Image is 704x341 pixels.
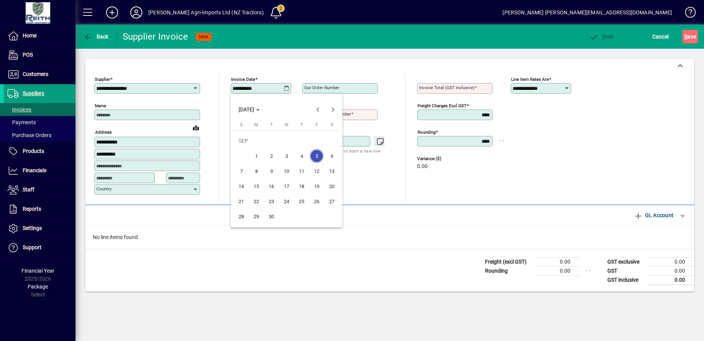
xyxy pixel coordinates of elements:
[309,164,324,179] button: Fri Sep 12 2025
[249,164,264,179] button: Mon Sep 08 2025
[250,194,263,208] span: 22
[279,164,294,179] button: Wed Sep 10 2025
[264,164,279,179] button: Tue Sep 09 2025
[316,122,318,127] span: F
[325,194,339,208] span: 27
[264,148,279,164] button: Tue Sep 02 2025
[300,122,303,127] span: T
[239,106,254,113] span: [DATE]
[295,164,308,178] span: 11
[310,102,325,117] button: Previous month
[280,194,293,208] span: 24
[295,194,308,208] span: 25
[270,122,273,127] span: T
[236,103,263,116] button: Choose month and year
[294,179,309,194] button: Thu Sep 18 2025
[309,179,324,194] button: Fri Sep 19 2025
[325,149,339,163] span: 6
[250,210,263,223] span: 29
[249,209,264,224] button: Mon Sep 29 2025
[280,164,293,178] span: 10
[234,210,248,223] span: 28
[265,149,278,163] span: 2
[280,179,293,193] span: 17
[325,179,339,193] span: 20
[325,164,339,178] span: 13
[310,179,324,193] span: 19
[324,148,339,164] button: Sat Sep 06 2025
[295,149,308,163] span: 4
[265,194,278,208] span: 23
[309,148,324,164] button: Fri Sep 05 2025
[324,164,339,179] button: Sat Sep 13 2025
[234,179,249,194] button: Sun Sep 14 2025
[240,122,243,127] span: S
[250,179,263,193] span: 15
[234,194,249,209] button: Sun Sep 21 2025
[280,149,293,163] span: 3
[254,122,258,127] span: M
[264,209,279,224] button: Tue Sep 30 2025
[310,149,324,163] span: 5
[324,194,339,209] button: Sat Sep 27 2025
[264,194,279,209] button: Tue Sep 23 2025
[250,149,263,163] span: 1
[234,164,249,179] button: Sun Sep 07 2025
[331,122,333,127] span: S
[279,194,294,209] button: Wed Sep 24 2025
[294,148,309,164] button: Thu Sep 04 2025
[234,179,248,193] span: 14
[309,194,324,209] button: Fri Sep 26 2025
[234,133,339,148] td: SEP
[234,164,248,178] span: 7
[324,179,339,194] button: Sat Sep 20 2025
[250,164,263,178] span: 8
[279,179,294,194] button: Wed Sep 17 2025
[285,122,288,127] span: W
[295,179,308,193] span: 18
[234,194,248,208] span: 21
[310,194,324,208] span: 26
[249,179,264,194] button: Mon Sep 15 2025
[249,148,264,164] button: Mon Sep 01 2025
[294,194,309,209] button: Thu Sep 25 2025
[234,209,249,224] button: Sun Sep 28 2025
[325,102,340,117] button: Next month
[294,164,309,179] button: Thu Sep 11 2025
[265,210,278,223] span: 30
[265,164,278,178] span: 9
[249,194,264,209] button: Mon Sep 22 2025
[279,148,294,164] button: Wed Sep 03 2025
[310,164,324,178] span: 12
[265,179,278,193] span: 16
[264,179,279,194] button: Tue Sep 16 2025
